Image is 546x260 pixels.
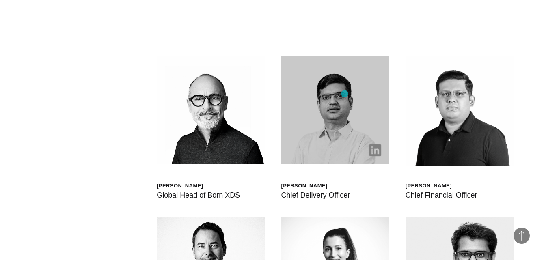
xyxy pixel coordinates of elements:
[406,182,477,189] div: [PERSON_NAME]
[406,56,514,166] img: Bharat Dasari
[281,189,350,201] div: Chief Delivery Officer
[369,144,381,156] img: linkedin-born.png
[157,182,240,189] div: [PERSON_NAME]
[157,189,240,201] div: Global Head of Born XDS
[514,228,530,244] button: Back to Top
[281,182,350,189] div: [PERSON_NAME]
[406,189,477,201] div: Chief Financial Officer
[157,56,265,164] img: Scott Sorokin
[281,56,389,164] img: Shashank Tamotia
